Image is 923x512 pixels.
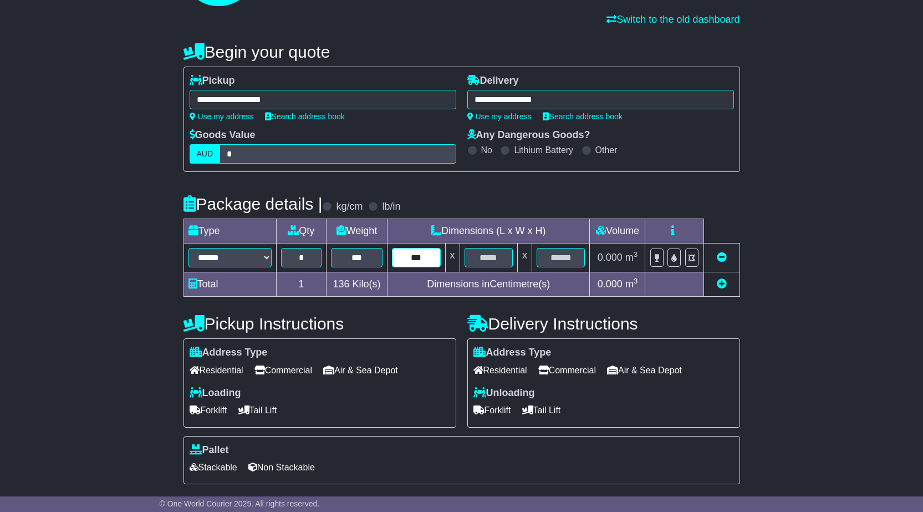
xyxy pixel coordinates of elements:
label: AUD [190,144,221,164]
span: Non Stackable [248,459,315,476]
span: Air & Sea Depot [607,362,682,379]
span: m [625,278,638,290]
h4: Pickup Instructions [183,315,456,333]
span: Air & Sea Depot [323,362,398,379]
label: Delivery [467,75,519,87]
label: Any Dangerous Goods? [467,129,590,141]
a: Add new item [717,278,727,290]
a: Search address book [543,112,623,121]
sup: 3 [634,277,638,285]
td: x [445,244,460,272]
span: Stackable [190,459,237,476]
span: © One World Courier 2025. All rights reserved. [160,499,320,508]
sup: 3 [634,250,638,258]
td: Weight [327,219,387,244]
span: Tail Lift [238,402,277,419]
span: Forklift [473,402,511,419]
span: Commercial [538,362,596,379]
label: No [481,145,492,155]
label: Pickup [190,75,235,87]
td: Total [183,272,276,297]
label: Other [595,145,618,155]
h4: Delivery Instructions [467,315,740,333]
td: Volume [590,219,645,244]
label: Address Type [190,347,268,359]
h4: Begin your quote [183,43,740,61]
span: Residential [473,362,527,379]
td: Qty [276,219,327,244]
a: Switch to the old dashboard [606,14,740,25]
td: Kilo(s) [327,272,387,297]
td: x [517,244,532,272]
span: Commercial [254,362,312,379]
label: Loading [190,387,241,399]
td: 1 [276,272,327,297]
label: Pallet [190,444,229,457]
a: Use my address [467,112,532,121]
td: Type [183,219,276,244]
a: Remove this item [717,252,727,263]
label: kg/cm [336,201,363,213]
span: Tail Lift [522,402,561,419]
span: 0.000 [598,278,623,290]
a: Search address book [265,112,345,121]
span: 0.000 [598,252,623,263]
span: m [625,252,638,263]
label: Unloading [473,387,535,399]
h4: Package details | [183,195,323,213]
span: 136 [333,278,350,290]
label: Address Type [473,347,552,359]
a: Use my address [190,112,254,121]
span: Forklift [190,402,227,419]
label: Lithium Battery [514,145,573,155]
span: Residential [190,362,243,379]
td: Dimensions (L x W x H) [387,219,590,244]
label: Goods Value [190,129,256,141]
label: lb/in [382,201,400,213]
td: Dimensions in Centimetre(s) [387,272,590,297]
